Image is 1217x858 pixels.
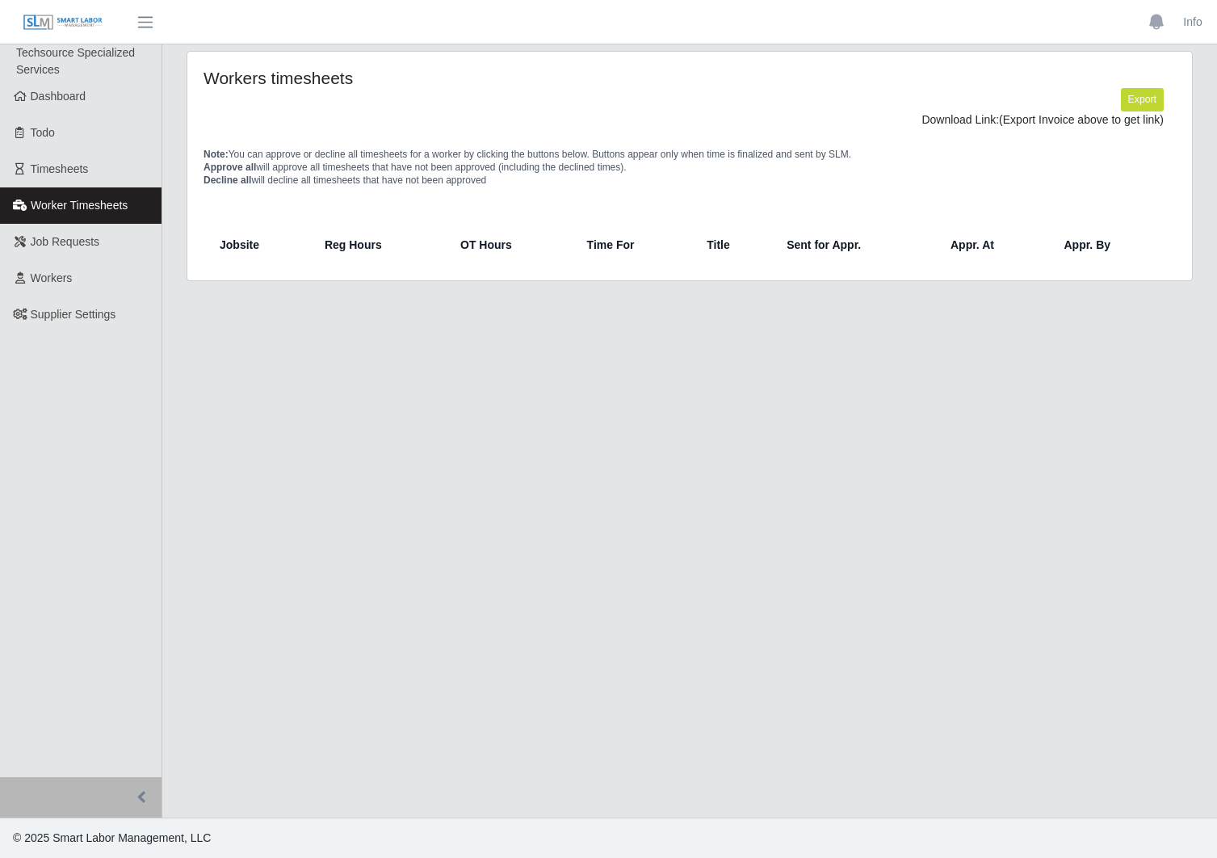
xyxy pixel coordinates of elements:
span: Workers [31,271,73,284]
span: Job Requests [31,235,100,248]
h4: Workers timesheets [204,68,594,88]
th: Time For [574,225,695,264]
span: Timesheets [31,162,89,175]
img: SLM Logo [23,14,103,32]
th: OT Hours [447,225,574,264]
span: Worker Timesheets [31,199,128,212]
a: Info [1177,14,1209,31]
div: Download Link: [216,111,1164,128]
span: (Export Invoice above to get link) [999,113,1164,126]
th: Appr. At [938,225,1051,264]
th: Reg Hours [312,225,447,264]
th: Jobsite [210,225,312,264]
span: Decline all [204,175,251,186]
span: Approve all [204,162,256,173]
span: © 2025 Smart Labor Management, LLC [13,831,211,844]
span: Dashboard [31,90,86,103]
p: You can approve or decline all timesheets for a worker by clicking the buttons below. Buttons app... [204,148,1176,187]
button: Export [1121,88,1164,111]
span: Techsource Specialized Services [16,46,135,76]
th: Appr. By [1051,225,1169,264]
span: Note: [204,149,229,160]
th: Sent for Appr. [774,225,938,264]
th: Title [694,225,774,264]
span: Supplier Settings [31,308,116,321]
span: Todo [31,126,55,139]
